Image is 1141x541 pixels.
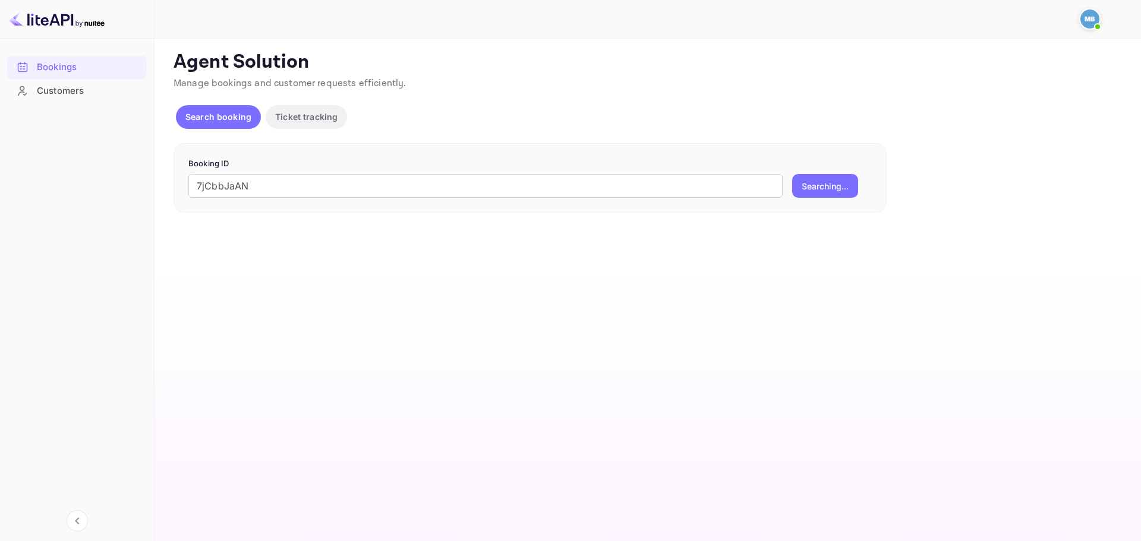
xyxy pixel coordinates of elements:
p: Ticket tracking [275,110,338,123]
p: Agent Solution [174,50,1120,74]
p: Booking ID [188,158,872,170]
a: Bookings [7,56,147,78]
p: Search booking [185,110,251,123]
img: Mohcine Belkhir [1080,10,1099,29]
img: LiteAPI logo [10,10,105,29]
input: Enter Booking ID (e.g., 63782194) [188,174,783,198]
div: Bookings [7,56,147,79]
a: Customers [7,80,147,102]
div: Customers [37,84,141,98]
div: Bookings [37,61,141,74]
span: Manage bookings and customer requests efficiently. [174,77,406,90]
div: Customers [7,80,147,103]
button: Searching... [792,174,858,198]
button: Collapse navigation [67,510,88,531]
